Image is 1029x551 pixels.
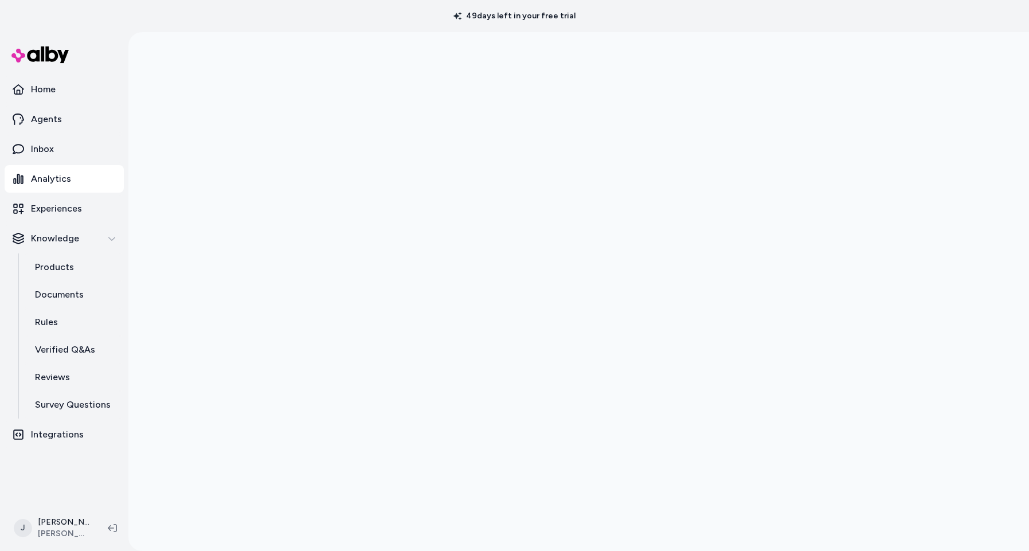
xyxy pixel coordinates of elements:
a: Analytics [5,165,124,193]
p: Reviews [35,370,70,384]
a: Reviews [24,364,124,391]
button: J[PERSON_NAME][PERSON_NAME] [7,510,99,546]
p: Inbox [31,142,54,156]
span: J [14,519,32,537]
p: Experiences [31,202,82,216]
a: Products [24,253,124,281]
p: Verified Q&As [35,343,95,357]
a: Documents [24,281,124,308]
span: [PERSON_NAME] [38,528,89,540]
p: [PERSON_NAME] [38,517,89,528]
a: Agents [5,105,124,133]
p: Home [31,83,56,96]
p: Analytics [31,172,71,186]
p: Rules [35,315,58,329]
p: Documents [35,288,84,302]
a: Integrations [5,421,124,448]
a: Rules [24,308,124,336]
p: Integrations [31,428,84,441]
p: Products [35,260,74,274]
a: Experiences [5,195,124,222]
p: Survey Questions [35,398,111,412]
a: Verified Q&As [24,336,124,364]
button: Knowledge [5,225,124,252]
a: Inbox [5,135,124,163]
img: alby Logo [11,46,69,63]
a: Survey Questions [24,391,124,419]
a: Home [5,76,124,103]
p: Knowledge [31,232,79,245]
p: 49 days left in your free trial [447,10,582,22]
p: Agents [31,112,62,126]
